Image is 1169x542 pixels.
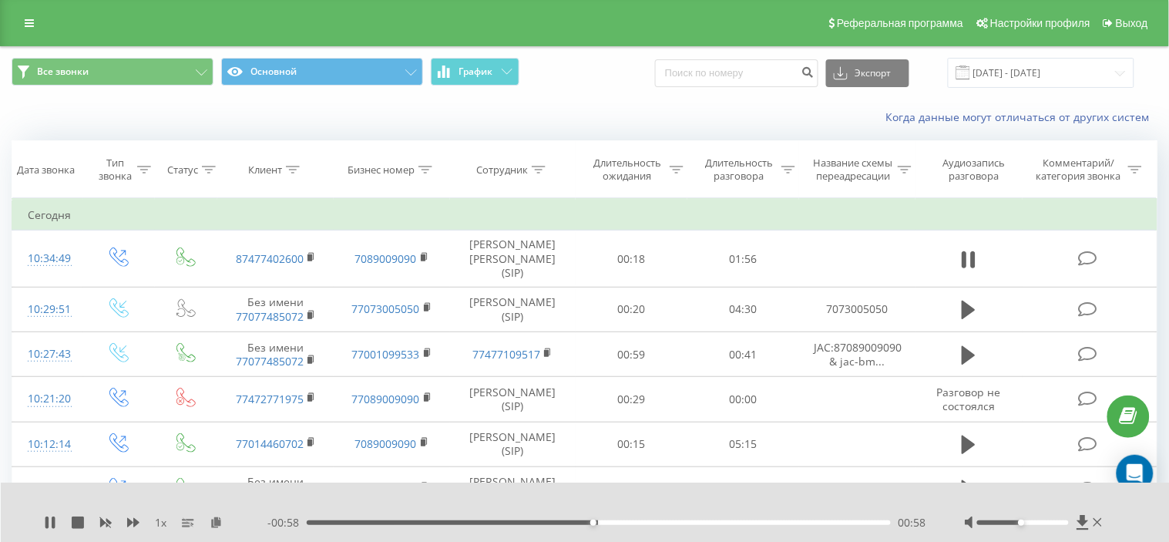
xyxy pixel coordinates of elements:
[450,377,575,422] td: [PERSON_NAME] (SIP)
[217,287,334,332] td: Без имени
[590,520,596,526] div: Accessibility label
[155,515,166,530] span: 1 x
[701,157,778,183] div: Длительность разговора
[813,157,894,183] div: Название схемы переадресации
[236,436,304,451] a: 77014460702
[937,385,1001,413] span: Разговор не состоялся
[450,287,575,332] td: [PERSON_NAME] (SIP)
[576,231,687,288] td: 00:18
[348,163,415,177] div: Бизнес номер
[687,422,799,466] td: 05:15
[28,384,68,414] div: 10:21:20
[459,66,493,77] span: График
[450,231,575,288] td: [PERSON_NAME] [PERSON_NAME] (SIP)
[899,515,926,530] span: 00:58
[687,466,799,511] td: 00:42
[990,17,1090,29] span: Настройки профиля
[1117,455,1154,492] div: Open Intercom Messenger
[472,347,540,362] a: 77477109517
[352,301,420,316] a: 77073005050
[28,474,68,504] div: 10:06:01
[167,163,198,177] div: Статус
[12,58,213,86] button: Все звонки
[1034,157,1124,183] div: Комментарий/категория звонка
[352,347,420,362] a: 77001099533
[28,244,68,274] div: 10:34:49
[576,332,687,377] td: 00:59
[236,309,304,324] a: 77077485072
[221,58,423,86] button: Основной
[837,17,963,29] span: Реферальная программа
[1019,520,1025,526] div: Accessibility label
[236,354,304,369] a: 77077485072
[28,339,68,369] div: 10:27:43
[576,377,687,422] td: 00:29
[450,422,575,466] td: [PERSON_NAME] (SIP)
[236,251,304,266] a: 87477402600
[590,157,666,183] div: Длительность ожидания
[476,163,528,177] div: Сотрудник
[217,466,334,511] td: Без имени
[576,466,687,511] td: 00:15
[248,163,282,177] div: Клиент
[687,287,799,332] td: 04:30
[815,340,902,369] span: JAC:87089009090 & jac-bm...
[450,466,575,511] td: [PERSON_NAME] (SIP)
[826,59,909,87] button: Экспорт
[576,422,687,466] td: 00:15
[217,332,334,377] td: Без имени
[17,163,75,177] div: Дата звонка
[355,481,417,496] a: 0124709575
[37,66,89,78] span: Все звонки
[687,377,799,422] td: 00:00
[576,287,687,332] td: 00:20
[355,251,417,266] a: 7089009090
[267,515,307,530] span: - 00:58
[28,295,68,325] div: 10:29:51
[236,392,304,406] a: 77472771975
[97,157,133,183] div: Тип звонка
[1116,17,1148,29] span: Выход
[431,58,519,86] button: График
[12,200,1157,231] td: Сегодня
[355,436,417,451] a: 7089009090
[799,287,915,332] td: 7073005050
[886,109,1157,124] a: Когда данные могут отличаться от других систем
[687,231,799,288] td: 01:56
[352,392,420,406] a: 77089009090
[655,59,818,87] input: Поиск по номеру
[28,429,68,460] div: 10:12:14
[929,157,1019,183] div: Аудиозапись разговора
[687,332,799,377] td: 00:41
